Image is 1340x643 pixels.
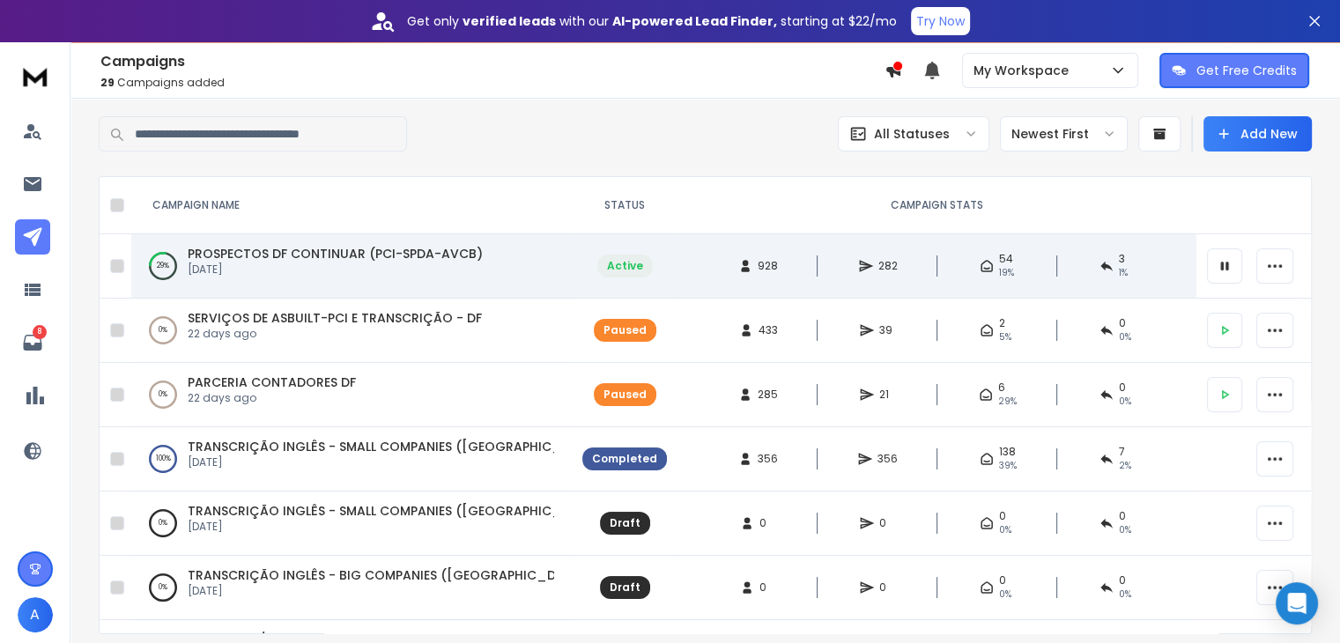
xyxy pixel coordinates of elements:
span: 19 % [999,266,1014,280]
th: CAMPAIGN STATS [677,177,1196,234]
td: 0%TRANSCRIÇÃO INGLÊS - BIG COMPANIES ([GEOGRAPHIC_DATA], [GEOGRAPHIC_DATA], [GEOGRAPHIC_DATA], [G... [131,556,572,620]
span: 7 [1119,445,1125,459]
span: 0 [759,516,777,530]
strong: verified leads [463,12,556,30]
h1: Campaigns [100,51,885,72]
strong: AI-powered Lead Finder, [612,12,777,30]
p: Get Free Credits [1196,62,1297,79]
span: 928 [758,259,778,273]
button: Get Free Credits [1159,53,1309,88]
span: 0 [759,580,777,595]
div: Paused [603,388,647,402]
span: 356 [758,452,778,466]
span: 0 [1119,573,1126,588]
span: 0 [999,573,1006,588]
button: Try Now [911,7,970,35]
span: 21 [879,388,897,402]
p: [DATE] [188,520,554,534]
p: My Workspace [974,62,1076,79]
a: 8 [15,325,50,360]
span: 0 [1119,509,1126,523]
div: Active [607,259,643,273]
td: 29%PROSPECTOS DF CONTINUAR (PCI-SPDA-AVCB)[DATE] [131,234,572,299]
p: Try Now [916,12,965,30]
span: 138 [999,445,1016,459]
span: 29 % [998,395,1017,409]
span: 285 [758,388,778,402]
p: [DATE] [188,584,554,598]
td: 0%TRANSCRIÇÃO INGLÊS - SMALL COMPANIES ([GEOGRAPHIC_DATA], [GEOGRAPHIC_DATA], [GEOGRAPHIC_DATA], ... [131,491,572,556]
span: 356 [877,452,898,466]
span: 39 % [999,459,1017,473]
td: 100%TRANSCRIÇÃO INGLÊS - SMALL COMPANIES ([GEOGRAPHIC_DATA])[DATE] [131,427,572,491]
th: CAMPAIGN NAME [131,177,572,234]
button: A [18,597,53,632]
span: 0 [879,516,897,530]
span: 39 [879,323,897,337]
p: 100 % [156,450,171,468]
span: 2 [999,316,1005,330]
div: Open Intercom Messenger [1276,582,1318,625]
p: 0 % [159,514,167,532]
span: 6 [998,381,1005,395]
a: PARCERIA CONTADORES DF [188,373,356,391]
p: Campaigns added [100,76,885,90]
p: 0 % [159,321,167,339]
p: 0 % [159,386,167,403]
a: TRANSCRIÇÃO INGLÊS - SMALL COMPANIES ([GEOGRAPHIC_DATA]) [188,438,609,455]
span: 0% [999,588,1011,602]
span: 0 [1119,316,1126,330]
span: 0% [999,523,1011,537]
p: [DATE] [188,262,483,277]
span: 0 % [1119,395,1131,409]
span: 282 [878,259,898,273]
span: 3 [1119,252,1125,266]
span: 0% [1119,588,1131,602]
div: Paused [603,323,647,337]
p: [DATE] [188,455,554,469]
img: logo [18,60,53,92]
span: 0 % [1119,330,1131,344]
span: 54 [999,252,1013,266]
td: 0%SERVIÇOS DE ASBUILT-PCI E TRANSCRIÇÃO - DF22 days ago [131,299,572,363]
p: 8 [33,325,47,339]
p: 0 % [159,579,167,596]
a: PROSPECTOS DF CONTINUAR (PCI-SPDA-AVCB) [188,245,483,262]
div: Draft [610,580,640,595]
div: Completed [592,452,657,466]
th: STATUS [572,177,677,234]
a: SERVIÇOS DE ASBUILT-PCI E TRANSCRIÇÃO - DF [188,309,482,327]
p: 22 days ago [188,391,356,405]
p: 29 % [157,257,169,275]
span: 5 % [999,330,1011,344]
button: Add New [1203,116,1312,152]
div: Draft [610,516,640,530]
p: All Statuses [874,125,950,143]
p: Get only with our starting at $22/mo [407,12,897,30]
td: 0%PARCERIA CONTADORES DF22 days ago [131,363,572,427]
span: 2 % [1119,459,1131,473]
span: 0 [999,509,1006,523]
span: 433 [759,323,778,337]
p: 22 days ago [188,327,482,341]
span: 1 % [1119,266,1128,280]
span: 0 [879,580,897,595]
button: Newest First [1000,116,1128,152]
span: 0 [1119,381,1126,395]
span: 29 [100,75,115,90]
span: 0% [1119,523,1131,537]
